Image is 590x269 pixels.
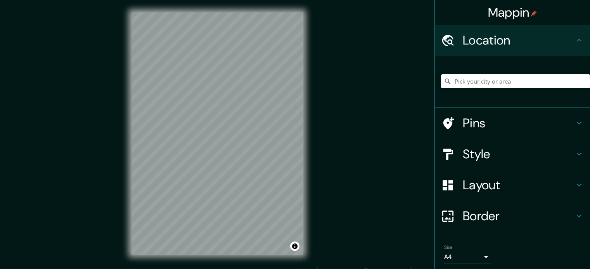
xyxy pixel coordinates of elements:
input: Pick your city or area [441,74,590,88]
h4: Style [463,146,574,162]
button: Toggle attribution [290,242,299,251]
h4: Pins [463,115,574,131]
img: pin-icon.png [531,10,537,17]
div: Pins [435,108,590,139]
h4: Layout [463,177,574,193]
label: Size [444,244,452,251]
div: Style [435,139,590,170]
div: Location [435,25,590,56]
h4: Mappin [488,5,537,20]
h4: Location [463,33,574,48]
div: Layout [435,170,590,200]
div: Border [435,200,590,231]
h4: Border [463,208,574,224]
div: A4 [444,251,491,263]
canvas: Map [131,12,303,255]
